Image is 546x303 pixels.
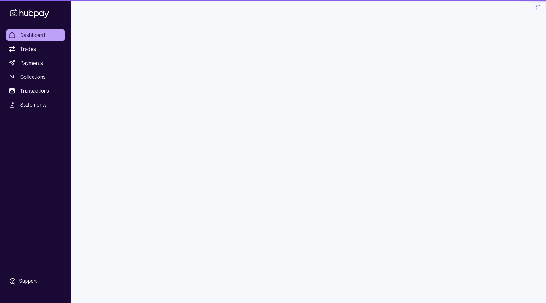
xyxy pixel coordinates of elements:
a: Statements [6,99,65,110]
span: Payments [20,59,43,67]
a: Trades [6,43,65,55]
span: Trades [20,45,36,53]
a: Payments [6,57,65,69]
div: Support [19,278,37,285]
span: Transactions [20,87,49,95]
span: Statements [20,101,47,108]
a: Support [6,275,65,288]
a: Transactions [6,85,65,96]
span: Collections [20,73,45,81]
a: Collections [6,71,65,83]
span: Dashboard [20,31,45,39]
a: Dashboard [6,29,65,41]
